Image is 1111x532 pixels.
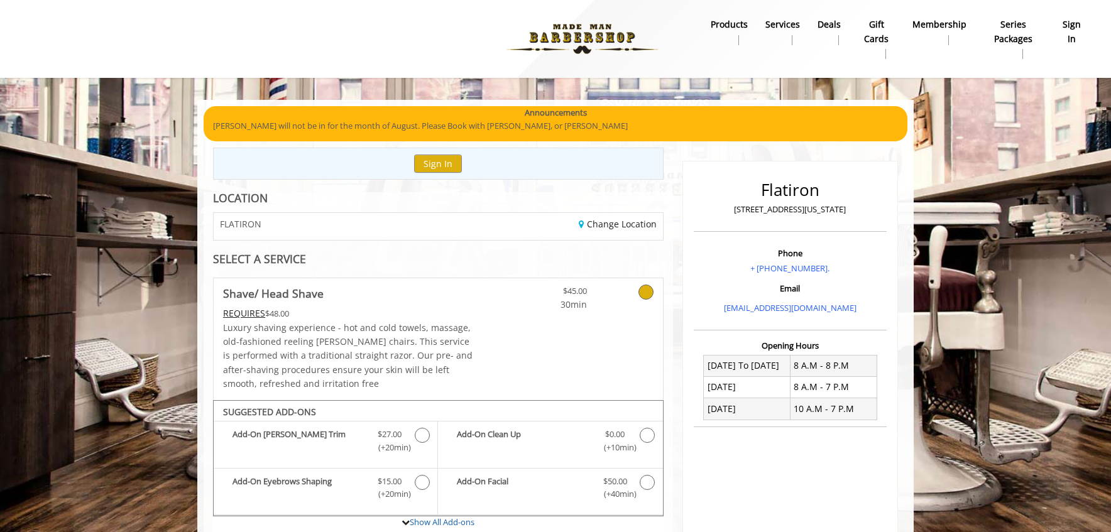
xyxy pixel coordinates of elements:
[711,18,748,31] b: products
[414,155,462,173] button: Sign In
[596,487,633,501] span: (+40min )
[223,321,476,391] p: Luxury shaving experience - hot and cold towels, massage, old-fashioned reeling [PERSON_NAME] cha...
[525,106,587,119] b: Announcements
[220,219,261,229] span: FLATIRON
[697,181,884,199] h2: Flatiron
[765,18,800,31] b: Services
[603,475,627,488] span: $50.00
[233,428,365,454] b: Add-On [PERSON_NAME] Trim
[223,406,316,418] b: SUGGESTED ADD-ONS
[378,428,402,441] span: $27.00
[702,16,757,48] a: Productsproducts
[233,475,365,501] b: Add-On Eyebrows Shaping
[818,18,841,31] b: Deals
[513,298,587,312] span: 30min
[984,18,1043,46] b: Series packages
[1051,16,1093,48] a: sign insign in
[757,16,809,48] a: ServicesServices
[790,398,877,420] td: 10 A.M - 7 P.M
[694,341,887,350] h3: Opening Hours
[704,376,791,398] td: [DATE]
[457,428,590,454] b: Add-On Clean Up
[371,441,408,454] span: (+20min )
[697,203,884,216] p: [STREET_ADDRESS][US_STATE]
[444,475,656,504] label: Add-On Facial
[912,18,966,31] b: Membership
[220,475,431,504] label: Add-On Eyebrows Shaping
[850,16,904,62] a: Gift cardsgift cards
[378,475,402,488] span: $15.00
[605,428,625,441] span: $0.00
[371,487,408,501] span: (+20min )
[213,190,268,205] b: LOCATION
[410,516,474,528] a: Show All Add-ons
[724,302,857,313] a: [EMAIL_ADDRESS][DOMAIN_NAME]
[457,475,590,501] b: Add-On Facial
[213,400,664,517] div: Shave/ Head Shave Add-onS
[223,285,324,302] b: Shave/ Head Shave
[213,253,664,265] div: SELECT A SERVICE
[975,16,1051,62] a: Series packagesSeries packages
[213,119,898,133] p: [PERSON_NAME] will not be in for the month of August. Please Book with [PERSON_NAME], or [PERSON_...
[750,263,829,274] a: + [PHONE_NUMBER].
[496,4,669,73] img: Made Man Barbershop logo
[809,16,850,48] a: DealsDeals
[513,278,587,312] a: $45.00
[697,284,884,293] h3: Email
[596,441,633,454] span: (+10min )
[790,355,877,376] td: 8 A.M - 8 P.M
[223,307,265,319] span: This service needs some Advance to be paid before we block your appointment
[704,398,791,420] td: [DATE]
[1060,18,1084,46] b: sign in
[697,249,884,258] h3: Phone
[704,355,791,376] td: [DATE] To [DATE]
[444,428,656,457] label: Add-On Clean Up
[858,18,895,46] b: gift cards
[579,218,657,230] a: Change Location
[790,376,877,398] td: 8 A.M - 7 P.M
[220,428,431,457] label: Add-On Beard Trim
[904,16,975,48] a: MembershipMembership
[223,307,476,320] div: $48.00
